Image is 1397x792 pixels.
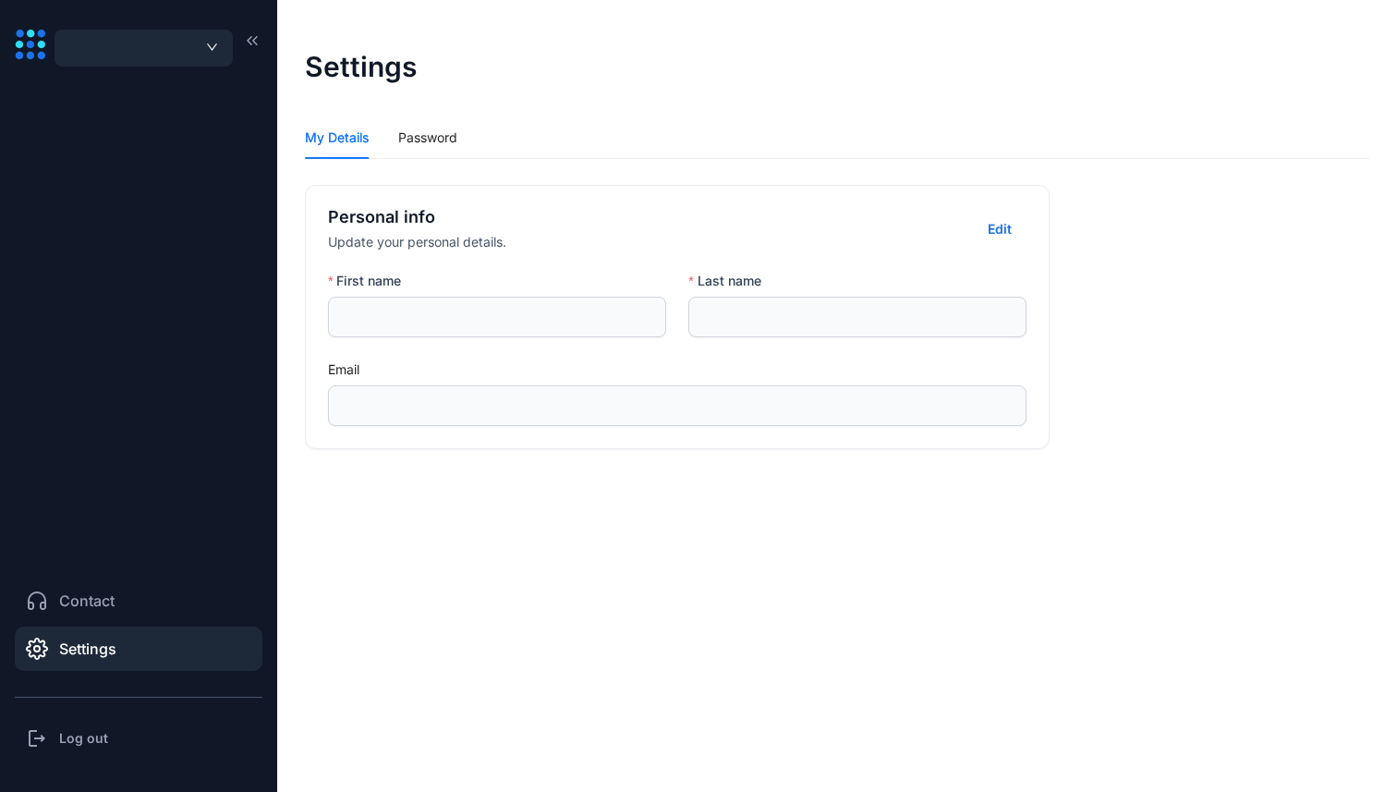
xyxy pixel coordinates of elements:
input: First name [328,297,666,337]
span: down [206,43,218,52]
label: First name [328,272,414,290]
span: Settings [59,638,116,660]
input: Last name [688,297,1026,337]
label: Email [328,359,372,380]
header: Settings [305,28,1369,105]
h3: Log out [59,729,108,748]
div: Password [398,128,457,148]
span: Contact [59,590,115,612]
h3: Personal info [328,204,506,230]
label: Last name [688,272,773,290]
span: Edit [988,220,1012,238]
span: Update your personal details. [328,234,506,250]
div: My Details [305,128,369,148]
button: Edit [973,214,1026,244]
input: Email [328,385,1026,426]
